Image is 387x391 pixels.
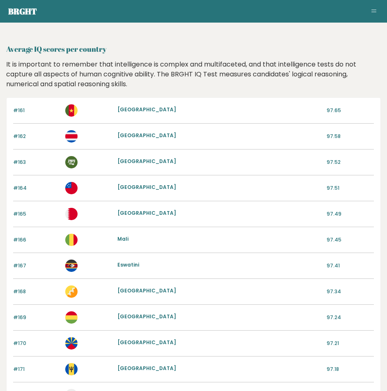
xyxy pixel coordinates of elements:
[117,184,176,191] a: [GEOGRAPHIC_DATA]
[13,314,60,321] p: #169
[13,159,60,166] p: #163
[117,261,139,268] a: Eswatini
[8,6,37,17] a: Brght
[13,107,60,114] p: #161
[117,158,176,165] a: [GEOGRAPHIC_DATA]
[13,184,60,192] p: #164
[117,209,176,216] a: [GEOGRAPHIC_DATA]
[327,210,374,218] p: 97.49
[327,159,374,166] p: 97.52
[327,184,374,192] p: 97.51
[327,262,374,269] p: 97.41
[327,236,374,244] p: 97.45
[13,366,60,373] p: #171
[65,337,78,350] img: re.svg
[13,340,60,347] p: #170
[369,7,379,16] button: Toggle navigation
[327,314,374,321] p: 97.24
[13,210,60,218] p: #165
[117,313,176,320] a: [GEOGRAPHIC_DATA]
[65,285,78,298] img: bt.svg
[13,236,60,244] p: #166
[65,182,78,194] img: ws.svg
[65,104,78,117] img: cm.svg
[117,287,176,294] a: [GEOGRAPHIC_DATA]
[65,156,78,168] img: sa.svg
[117,132,176,139] a: [GEOGRAPHIC_DATA]
[327,288,374,295] p: 97.34
[327,133,374,140] p: 97.58
[327,340,374,347] p: 97.21
[327,107,374,114] p: 97.65
[117,235,128,242] a: Mali
[117,365,176,372] a: [GEOGRAPHIC_DATA]
[117,106,176,113] a: [GEOGRAPHIC_DATA]
[65,208,78,220] img: bh.svg
[13,133,60,140] p: #162
[117,339,176,346] a: [GEOGRAPHIC_DATA]
[13,288,60,295] p: #168
[65,234,78,246] img: ml.svg
[13,262,60,269] p: #167
[65,130,78,143] img: cr.svg
[65,260,78,272] img: sz.svg
[3,60,384,89] div: It is important to remember that intelligence is complex and multifaceted, and that intelligence ...
[6,44,381,55] h2: Average IQ scores per country
[65,363,78,375] img: bb.svg
[65,311,78,324] img: bo.svg
[327,366,374,373] p: 97.18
